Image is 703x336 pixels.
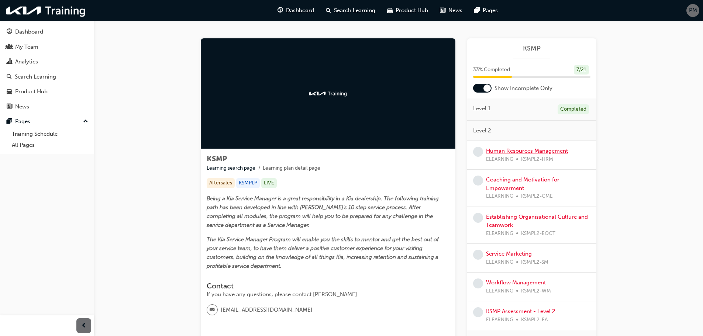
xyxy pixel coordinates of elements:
[474,6,480,15] span: pages-icon
[7,29,12,35] span: guage-icon
[486,214,588,229] a: Establishing Organisational Culture and Teamwork
[689,6,697,15] span: PM
[486,316,513,324] span: ELEARNING
[7,118,12,125] span: pages-icon
[278,6,283,15] span: guage-icon
[3,115,91,128] button: Pages
[521,229,555,238] span: KSMPL2-EOCT
[15,58,38,66] div: Analytics
[326,6,331,15] span: search-icon
[15,43,38,51] div: My Team
[486,155,513,164] span: ELEARNING
[486,148,568,154] a: Human Resources Management
[334,6,375,15] span: Search Learning
[207,178,235,188] div: Aftersales
[3,100,91,114] a: News
[207,155,227,163] span: KSMP
[381,3,434,18] a: car-iconProduct Hub
[83,117,88,127] span: up-icon
[473,176,483,186] span: learningRecordVerb_NONE-icon
[207,282,449,290] h3: Contact
[473,147,483,157] span: learningRecordVerb_NONE-icon
[263,164,320,173] li: Learning plan detail page
[521,192,553,201] span: KSMPL2-CME
[473,66,510,74] span: 33 % Completed
[9,128,91,140] a: Training Schedule
[272,3,320,18] a: guage-iconDashboard
[521,316,548,324] span: KSMPL2-EA
[320,3,381,18] a: search-iconSearch Learning
[440,6,445,15] span: news-icon
[3,24,91,115] button: DashboardMy TeamAnalyticsSearch LearningProduct HubNews
[7,89,12,95] span: car-icon
[473,250,483,260] span: learningRecordVerb_NONE-icon
[207,236,440,269] span: The Kia Service Manager Program will enable you the skills to mentor and get the best out of your...
[486,258,513,267] span: ELEARNING
[3,70,91,84] a: Search Learning
[448,6,462,15] span: News
[521,258,548,267] span: KSMPL2-SM
[486,308,555,315] a: KSMP Assessment - Level 2
[473,104,490,113] span: Level 1
[210,305,215,315] span: email-icon
[473,307,483,317] span: learningRecordVerb_NONE-icon
[486,192,513,201] span: ELEARNING
[473,127,491,135] span: Level 2
[15,103,29,111] div: News
[486,229,513,238] span: ELEARNING
[387,6,393,15] span: car-icon
[3,85,91,98] a: Product Hub
[81,321,87,330] span: prev-icon
[521,287,551,295] span: KSMPL2-WM
[486,176,559,191] a: Coaching and Motivation for Empowerment
[207,195,440,228] span: Being a Kia Service Manager is a great responsibility in a Kia dealership. The following training...
[686,4,699,17] button: PM
[207,290,449,299] div: If you have any questions, please contact [PERSON_NAME].
[221,306,313,314] span: [EMAIL_ADDRESS][DOMAIN_NAME]
[558,104,589,114] div: Completed
[308,90,348,97] img: kia-training
[486,279,546,286] a: Workflow Management
[3,25,91,39] a: Dashboard
[7,59,12,65] span: chart-icon
[236,178,260,188] div: KSMPLP
[15,28,43,36] div: Dashboard
[494,84,552,93] span: Show Incomplete Only
[15,73,56,81] div: Search Learning
[3,55,91,69] a: Analytics
[7,74,12,80] span: search-icon
[7,104,12,110] span: news-icon
[261,178,277,188] div: LIVE
[286,6,314,15] span: Dashboard
[15,117,30,126] div: Pages
[521,155,553,164] span: KSMPL2-HRM
[473,44,590,53] a: KSMP
[7,44,12,51] span: people-icon
[4,3,89,18] img: kia-training
[473,213,483,223] span: learningRecordVerb_NONE-icon
[486,250,532,257] a: Service Marketing
[473,278,483,288] span: learningRecordVerb_NONE-icon
[434,3,468,18] a: news-iconNews
[396,6,428,15] span: Product Hub
[3,40,91,54] a: My Team
[468,3,504,18] a: pages-iconPages
[486,287,513,295] span: ELEARNING
[483,6,498,15] span: Pages
[15,87,48,96] div: Product Hub
[574,65,589,75] div: 7 / 21
[9,139,91,151] a: All Pages
[207,165,255,171] a: Learning search page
